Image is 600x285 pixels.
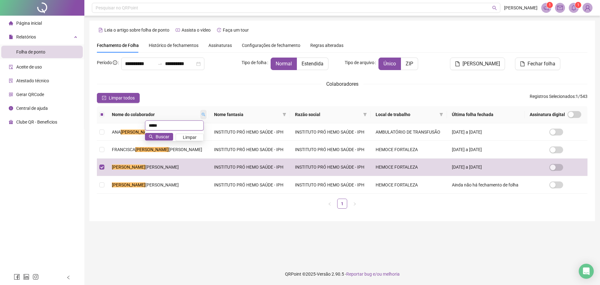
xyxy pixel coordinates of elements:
[530,94,575,99] span: Registros Selecionados
[295,111,361,118] span: Razão social
[452,182,518,187] span: Ainda não há fechamento de folha
[202,113,205,116] span: search
[97,60,112,65] span: Período
[16,106,48,111] span: Central de ajuda
[209,141,290,158] td: INSTITUTO PRÓ HEMO SAÚDE - IPH
[450,58,505,70] button: [PERSON_NAME]
[383,61,396,67] span: Único
[209,123,290,141] td: INSTITUTO PRÓ HEMO SAÚDE - IPH
[543,5,549,11] span: notification
[363,113,367,116] span: filter
[9,35,13,39] span: file
[104,28,169,33] span: Leia o artigo sobre folha de ponto
[290,176,371,194] td: INSTITUTO PRÓ HEMO SAÚDE - IPH
[350,199,360,209] li: Próxima página
[176,28,180,32] span: youtube
[145,133,173,140] button: Buscar
[182,28,211,33] span: Assista o vídeo
[281,110,287,119] span: filter
[371,159,447,176] td: HEMOCE FORTALEZA
[242,59,267,66] span: Tipo de folha
[302,61,323,67] span: Estendida
[310,43,343,48] span: Regras alteradas
[504,4,537,11] span: [PERSON_NAME]
[282,113,286,116] span: filter
[16,92,44,97] span: Gerar QRCode
[371,123,447,141] td: AMBULATÓRIO DE TRANSFUSÃO
[121,130,154,135] mark: [PERSON_NAME]
[209,159,290,176] td: INSTITUTO PRÓ HEMO SAÚDE - IPH
[571,5,577,11] span: bell
[156,133,169,140] span: Buscar
[16,21,42,26] span: Página inicial
[176,134,204,141] button: Limpar
[145,165,179,170] span: [PERSON_NAME]
[447,141,525,158] td: [DATE] a [DATE]
[149,135,153,139] span: search
[23,274,29,280] span: linkedin
[112,111,199,118] span: Nome do colaborador
[97,43,139,48] span: Fechamento de Folha
[113,60,117,65] span: info-circle
[276,61,292,67] span: Normal
[492,6,497,10] span: search
[16,64,42,69] span: Aceite de uso
[102,96,106,100] span: check-square
[214,111,280,118] span: Nome fantasia
[183,134,197,141] span: Limpar
[447,159,525,176] td: [DATE] a [DATE]
[32,274,39,280] span: instagram
[290,159,371,176] td: INSTITUTO PRÓ HEMO SAÚDE - IPH
[328,202,332,206] span: left
[317,272,331,277] span: Versão
[371,176,447,194] td: HEMOCE FORTALEZA
[200,110,207,119] span: search
[530,111,565,118] span: Assinatura digital
[157,61,162,66] span: to
[149,43,198,48] span: Histórico de fechamentos
[16,120,57,125] span: Clube QR - Beneficios
[157,61,162,66] span: swap-right
[326,81,358,87] span: Colaboradores
[583,3,592,13] img: 76687
[9,120,13,124] span: gift
[527,60,555,68] span: Fechar folha
[371,141,447,158] td: HEMOCE FORTALEZA
[66,275,71,280] span: left
[145,182,179,187] span: [PERSON_NAME]
[346,272,400,277] span: Reportar bug e/ou melhoria
[549,3,551,7] span: 1
[16,49,45,54] span: Folha de ponto
[337,199,347,209] li: 1
[242,43,300,48] span: Configurações de fechamento
[135,147,169,152] mark: [PERSON_NAME]
[290,123,371,141] td: INSTITUTO PRÓ HEMO SAÚDE - IPH
[520,61,525,66] span: file
[217,28,221,32] span: history
[209,176,290,194] td: INSTITUTO PRÓ HEMO SAÚDE - IPH
[455,61,460,66] span: file
[9,65,13,69] span: audit
[169,147,202,152] span: [PERSON_NAME]
[438,110,444,119] span: filter
[439,113,443,116] span: filter
[353,202,357,206] span: right
[223,28,249,33] span: Faça um tour
[98,28,103,32] span: file-text
[325,199,335,209] li: Página anterior
[112,147,135,152] span: FRANCISCA
[9,92,13,97] span: qrcode
[530,93,587,103] span: : 1 / 543
[557,5,563,11] span: mail
[9,79,13,83] span: solution
[109,94,135,101] span: Limpar todos
[345,59,374,66] span: Tipo de arquivo
[462,60,500,68] span: [PERSON_NAME]
[447,123,525,141] td: [DATE] a [DATE]
[16,34,36,39] span: Relatórios
[325,199,335,209] button: left
[447,106,525,123] th: Última folha fechada
[362,110,368,119] span: filter
[16,78,49,83] span: Atestado técnico
[112,182,145,187] mark: [PERSON_NAME]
